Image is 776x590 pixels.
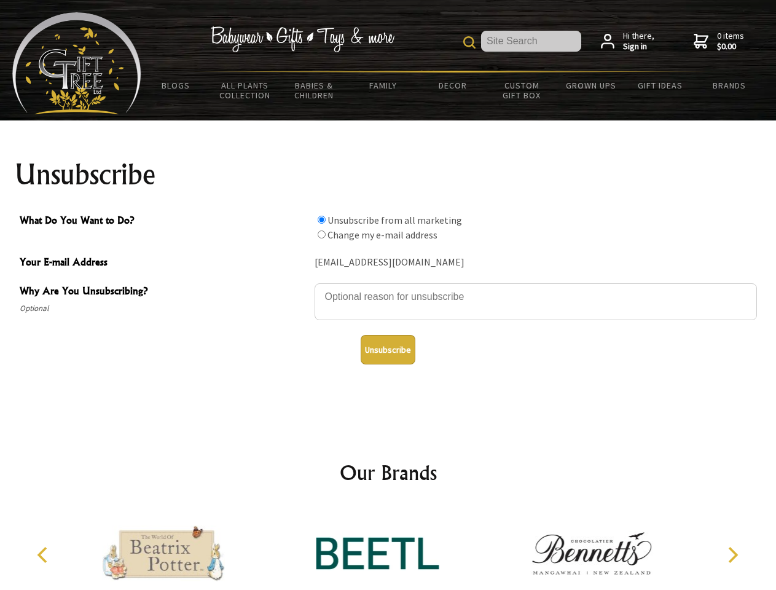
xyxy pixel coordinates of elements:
[556,73,625,98] a: Grown Ups
[327,214,462,226] label: Unsubscribe from all marketing
[719,541,746,568] button: Next
[12,12,141,114] img: Babyware - Gifts - Toys and more...
[481,31,581,52] input: Site Search
[15,160,762,189] h1: Unsubscribe
[463,36,476,49] img: product search
[315,283,757,320] textarea: Why Are You Unsubscribing?
[318,230,326,238] input: What Do You Want to Do?
[315,253,757,272] div: [EMAIL_ADDRESS][DOMAIN_NAME]
[20,301,308,316] span: Optional
[601,31,654,52] a: Hi there,Sign in
[20,213,308,230] span: What Do You Want to Do?
[327,229,437,241] label: Change my e-mail address
[210,26,394,52] img: Babywear - Gifts - Toys & more
[141,73,211,98] a: BLOGS
[694,31,744,52] a: 0 items$0.00
[318,216,326,224] input: What Do You Want to Do?
[623,31,654,52] span: Hi there,
[487,73,557,108] a: Custom Gift Box
[25,458,752,487] h2: Our Brands
[280,73,349,108] a: Babies & Children
[717,41,744,52] strong: $0.00
[31,541,58,568] button: Previous
[349,73,418,98] a: Family
[20,283,308,301] span: Why Are You Unsubscribing?
[625,73,695,98] a: Gift Ideas
[717,30,744,52] span: 0 items
[20,254,308,272] span: Your E-mail Address
[418,73,487,98] a: Decor
[623,41,654,52] strong: Sign in
[361,335,415,364] button: Unsubscribe
[695,73,764,98] a: Brands
[211,73,280,108] a: All Plants Collection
